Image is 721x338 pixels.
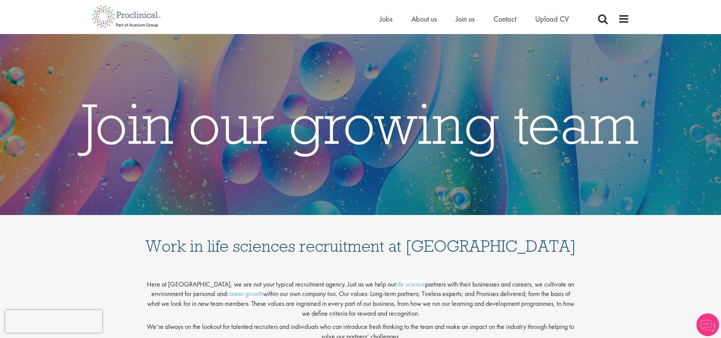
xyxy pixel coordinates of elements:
p: Here at [GEOGRAPHIC_DATA], we are not your typical recruitment agency. Just as we help our partne... [145,273,576,318]
img: Chatbot [696,313,719,336]
a: Join us [456,14,475,24]
a: About us [411,14,437,24]
a: Upload CV [535,14,569,24]
a: career growth [227,289,263,298]
a: life science [396,280,425,288]
h1: Work in life sciences recruitment at [GEOGRAPHIC_DATA] [145,223,576,254]
iframe: reCAPTCHA [5,310,102,333]
a: Jobs [380,14,392,24]
a: Contact [494,14,516,24]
